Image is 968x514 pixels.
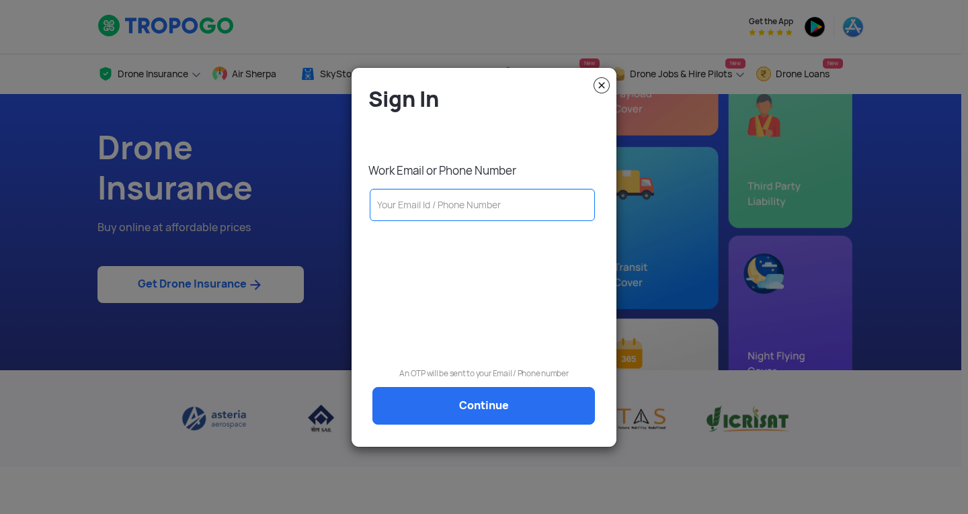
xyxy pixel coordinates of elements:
[594,77,610,93] img: close
[368,85,606,113] h4: Sign In
[362,367,606,380] p: An OTP will be sent to your Email / Phone number
[368,163,606,178] p: Work Email or Phone Number
[372,387,595,425] a: Continue
[370,189,595,221] input: Your Email Id / Phone Number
